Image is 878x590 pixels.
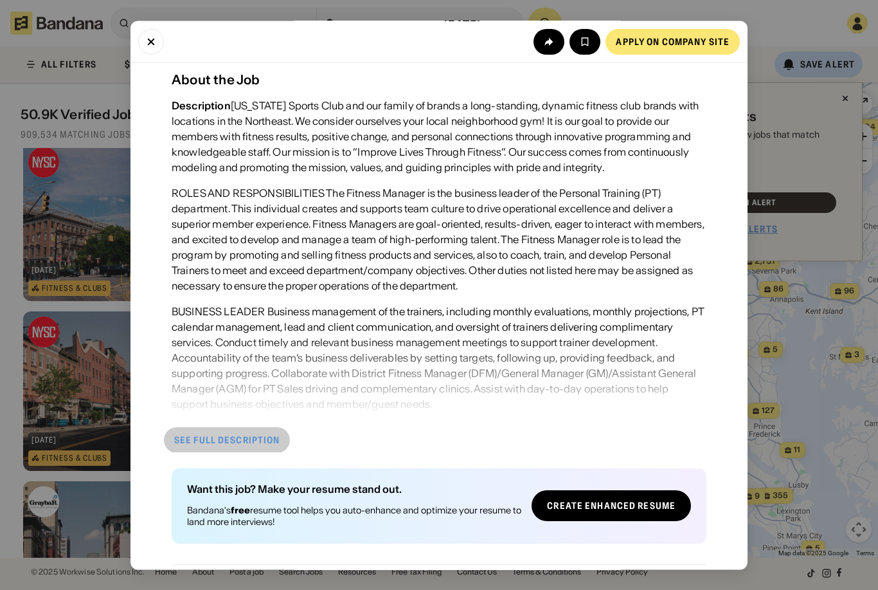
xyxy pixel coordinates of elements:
[172,304,706,412] div: BUSINESS LEADER Business management of the trainers, including monthly evaluations, monthly proje...
[231,505,250,517] b: free
[172,100,231,113] div: Description
[174,436,280,445] div: See full description
[172,73,706,88] div: About the Job
[547,502,676,511] div: Create Enhanced Resume
[138,28,164,54] button: Close
[187,484,521,495] div: Want this job? Make your resume stand out.
[172,98,706,176] div: [US_STATE] Sports Club and our family of brands a long-standing, dynamic fitness club brands with...
[172,186,706,294] div: ROLES AND RESPONSIBILITIES The Fitness Manager is the business leader of the Personal Training (P...
[187,505,521,528] div: Bandana's resume tool helps you auto-enhance and optimize your resume to land more interviews!
[616,37,730,46] div: Apply on company site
